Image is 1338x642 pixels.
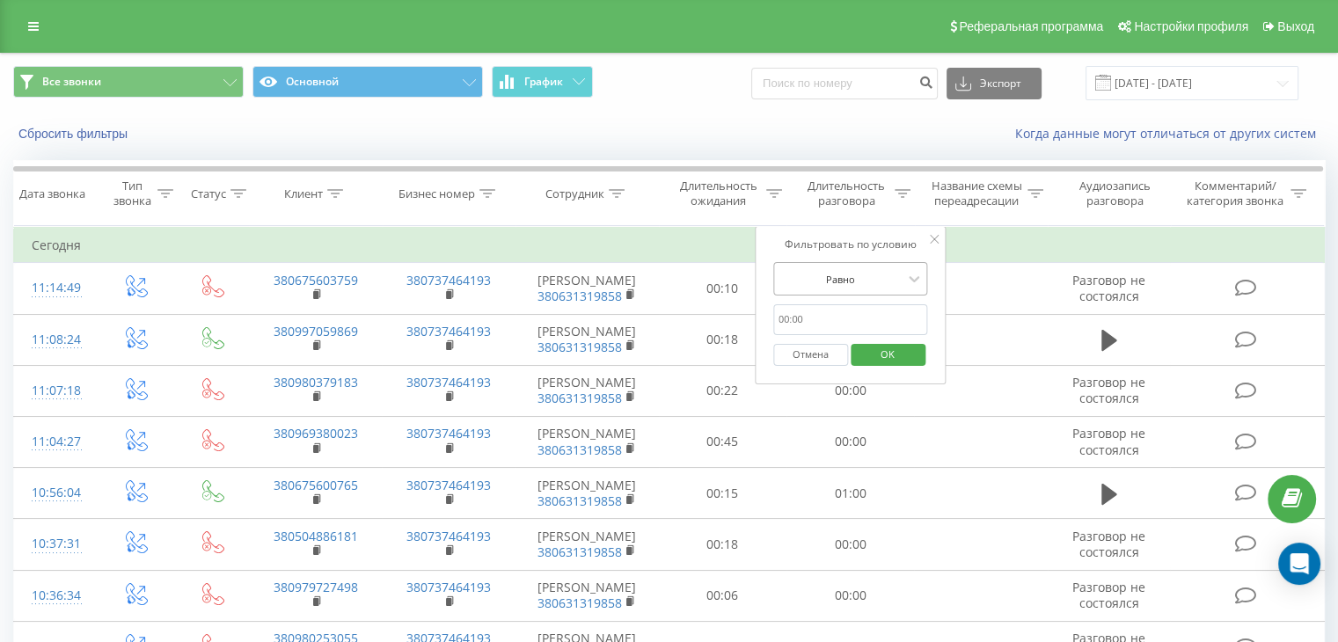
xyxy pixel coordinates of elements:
[659,468,786,519] td: 00:15
[32,271,78,305] div: 11:14:49
[191,186,226,201] div: Статус
[931,179,1023,208] div: Название схемы переадресации
[515,519,659,570] td: [PERSON_NAME]
[1072,579,1145,611] span: Разговор не состоялся
[786,570,914,621] td: 00:00
[545,186,604,201] div: Сотрудник
[406,272,491,288] a: 380737464193
[406,374,491,390] a: 380737464193
[773,304,928,335] input: 00:00
[274,323,358,339] a: 380997059869
[19,186,85,201] div: Дата звонка
[13,66,244,98] button: Все звонки
[515,314,659,365] td: [PERSON_NAME]
[659,416,786,467] td: 00:45
[274,374,358,390] a: 380980379183
[537,288,622,304] a: 380631319858
[515,468,659,519] td: [PERSON_NAME]
[32,425,78,459] div: 11:04:27
[13,126,136,142] button: Сбросить фильтры
[32,527,78,561] div: 10:37:31
[1072,272,1145,304] span: Разговор не состоялся
[786,416,914,467] td: 00:00
[537,339,622,355] a: 380631319858
[274,477,358,493] a: 380675600765
[1183,179,1286,208] div: Комментарий/категория звонка
[515,263,659,314] td: [PERSON_NAME]
[659,519,786,570] td: 00:18
[1278,543,1320,585] div: Open Intercom Messenger
[32,476,78,510] div: 10:56:04
[786,365,914,416] td: 00:00
[274,579,358,595] a: 380979727498
[14,228,1325,263] td: Сегодня
[675,179,763,208] div: Длительность ожидания
[406,323,491,339] a: 380737464193
[1072,528,1145,560] span: Разговор не состоялся
[659,263,786,314] td: 00:10
[42,75,101,89] span: Все звонки
[406,477,491,493] a: 380737464193
[492,66,593,98] button: График
[537,544,622,560] a: 380631319858
[274,272,358,288] a: 380675603759
[863,340,912,368] span: OK
[802,179,890,208] div: Длительность разговора
[1277,19,1314,33] span: Выход
[1072,374,1145,406] span: Разговор не состоялся
[515,416,659,467] td: [PERSON_NAME]
[947,68,1042,99] button: Экспорт
[537,441,622,458] a: 380631319858
[274,425,358,441] a: 380969380023
[274,528,358,544] a: 380504886181
[32,323,78,357] div: 11:08:24
[773,344,848,366] button: Отмена
[1064,179,1166,208] div: Аудиозапись разговора
[773,236,928,253] div: Фильтровать по условию
[406,528,491,544] a: 380737464193
[659,570,786,621] td: 00:06
[786,468,914,519] td: 01:00
[1072,425,1145,457] span: Разговор не состоялся
[406,579,491,595] a: 380737464193
[537,492,622,509] a: 380631319858
[32,579,78,613] div: 10:36:34
[515,570,659,621] td: [PERSON_NAME]
[398,186,475,201] div: Бизнес номер
[751,68,938,99] input: Поиск по номеру
[659,365,786,416] td: 00:22
[252,66,483,98] button: Основной
[659,314,786,365] td: 00:18
[515,365,659,416] td: [PERSON_NAME]
[1015,125,1325,142] a: Когда данные могут отличаться от других систем
[1134,19,1248,33] span: Настройки профиля
[524,76,563,88] span: График
[32,374,78,408] div: 11:07:18
[786,519,914,570] td: 00:00
[851,344,925,366] button: OK
[537,390,622,406] a: 380631319858
[406,425,491,441] a: 380737464193
[284,186,323,201] div: Клиент
[111,179,152,208] div: Тип звонка
[959,19,1103,33] span: Реферальная программа
[537,595,622,611] a: 380631319858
